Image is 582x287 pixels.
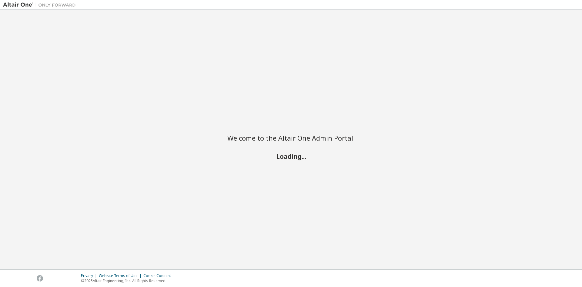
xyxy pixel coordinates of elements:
[3,2,79,8] img: Altair One
[81,273,99,278] div: Privacy
[143,273,175,278] div: Cookie Consent
[227,152,355,160] h2: Loading...
[81,278,175,283] p: © 2025 Altair Engineering, Inc. All Rights Reserved.
[37,275,43,282] img: facebook.svg
[227,134,355,142] h2: Welcome to the Altair One Admin Portal
[99,273,143,278] div: Website Terms of Use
